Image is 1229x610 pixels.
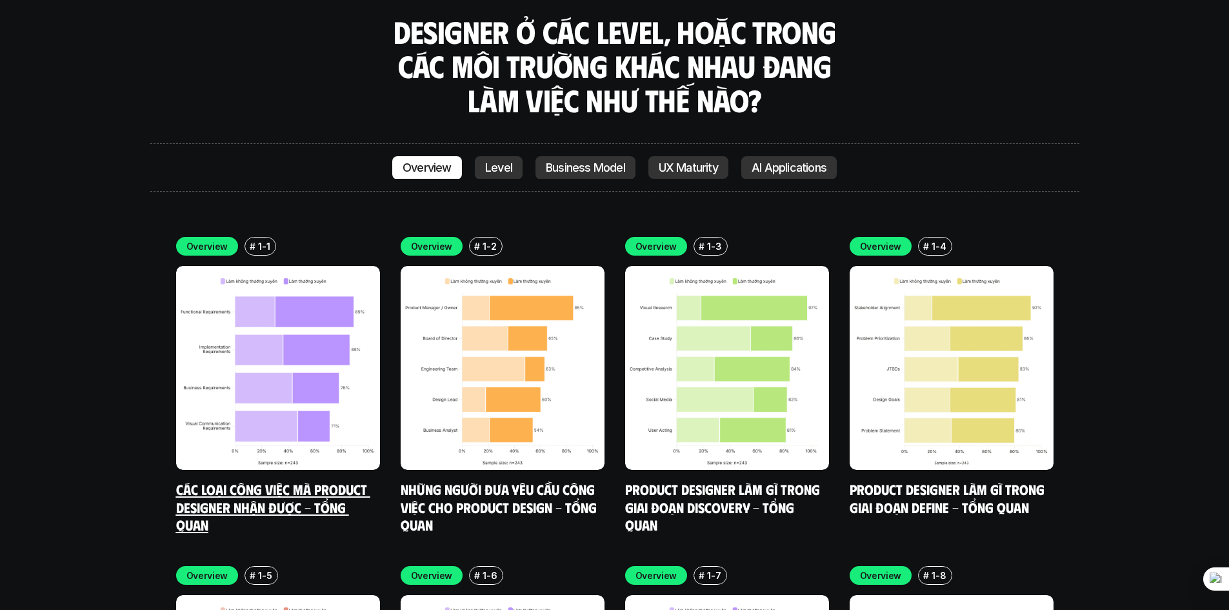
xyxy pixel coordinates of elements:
[186,239,228,253] p: Overview
[176,480,370,533] a: Các loại công việc mà Product Designer nhận được - Tổng quan
[535,156,635,179] a: Business Model
[392,156,462,179] a: Overview
[699,571,704,580] h6: #
[635,569,677,582] p: Overview
[648,156,728,179] a: UX Maturity
[850,480,1048,516] a: Product Designer làm gì trong giai đoạn Define - Tổng quan
[699,241,704,251] h6: #
[752,161,826,174] p: AI Applications
[635,239,677,253] p: Overview
[401,480,600,533] a: Những người đưa yêu cầu công việc cho Product Design - Tổng quan
[411,239,453,253] p: Overview
[860,569,902,582] p: Overview
[474,571,480,580] h6: #
[707,569,721,582] p: 1-7
[474,241,480,251] h6: #
[659,161,718,174] p: UX Maturity
[186,569,228,582] p: Overview
[932,569,946,582] p: 1-8
[932,239,946,253] p: 1-4
[625,480,823,533] a: Product Designer làm gì trong giai đoạn Discovery - Tổng quan
[923,241,929,251] h6: #
[483,569,497,582] p: 1-6
[250,571,255,580] h6: #
[411,569,453,582] p: Overview
[403,161,452,174] p: Overview
[741,156,837,179] a: AI Applications
[475,156,523,179] a: Level
[707,239,721,253] p: 1-3
[258,239,270,253] p: 1-1
[485,161,512,174] p: Level
[546,161,625,174] p: Business Model
[250,241,255,251] h6: #
[389,15,841,117] h3: Designer ở các level, hoặc trong các môi trường khác nhau đang làm việc như thế nào?
[923,571,929,580] h6: #
[258,569,272,582] p: 1-5
[860,239,902,253] p: Overview
[483,239,496,253] p: 1-2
